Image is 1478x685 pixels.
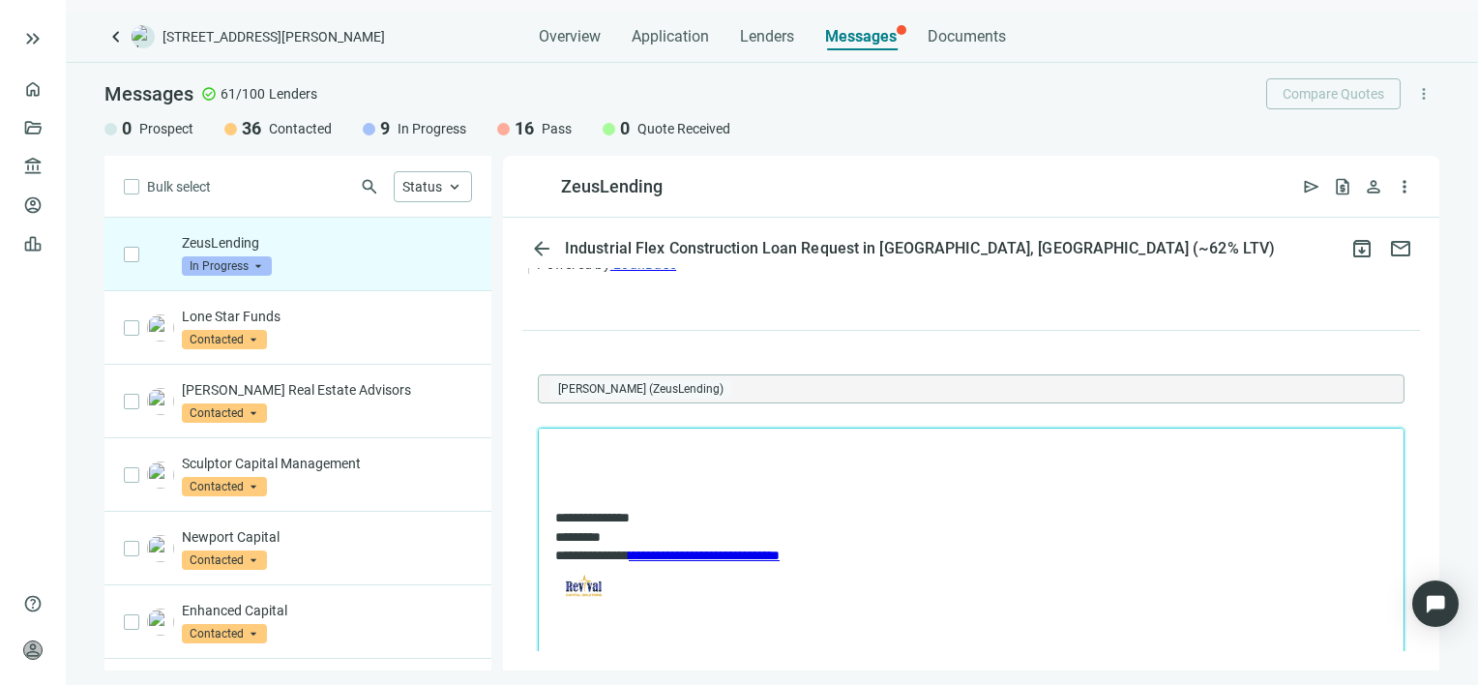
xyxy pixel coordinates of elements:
span: [PERSON_NAME] (ZeusLending) [558,379,724,399]
span: keyboard_arrow_up [446,178,463,195]
button: person [1358,171,1389,202]
img: 86aa2990-6ff6-4c02-aa26-98a0b034fa7c [147,462,174,489]
span: Application [632,27,709,46]
span: Status [402,179,442,194]
span: Overview [539,27,601,46]
img: 83ada376-ae60-487a-9bc2-2887a5114981 [147,609,174,636]
img: 6e41bef5-a3d3-424c-8a33-4c7927f6dd7d [147,314,174,342]
span: account_balance [23,157,37,176]
span: 9 [380,117,390,140]
span: arrow_back [530,237,553,260]
span: Documents [928,27,1006,46]
span: 36 [242,117,261,140]
p: [PERSON_NAME] Real Estate Advisors [182,380,472,400]
span: mail [1389,237,1412,260]
span: Lenders [740,27,794,46]
span: Contacted [182,624,267,643]
button: arrow_back [522,229,561,268]
img: dd6d0a81-cee0-45bd-83d3-d829d45334a8 [147,535,174,562]
p: Sculptor Capital Management [182,454,472,473]
span: Lenders [269,84,317,104]
div: Industrial Flex Construction Loan Request in [GEOGRAPHIC_DATA], [GEOGRAPHIC_DATA] (~62% LTV) [561,239,1279,258]
div: ZeusLending [561,175,663,198]
button: keyboard_double_arrow_right [21,27,44,50]
p: Newport Capital [182,527,472,547]
span: request_quote [1333,177,1352,196]
span: check_circle [201,86,217,102]
span: Contacted [269,119,332,138]
img: 3cca2028-de20-48b0-9a8c-476da54b7dac [147,388,174,415]
button: archive [1343,229,1381,268]
span: Quote Received [637,119,730,138]
span: 16 [515,117,534,140]
span: Contacted [182,330,267,349]
span: person [23,640,43,660]
span: Prospect [139,119,193,138]
span: Messages [104,82,193,105]
p: ZeusLending [182,233,472,253]
div: Open Intercom Messenger [1412,581,1459,627]
span: Pass [542,119,572,138]
span: more_vert [1395,177,1414,196]
span: Bulk select [147,176,211,197]
span: In Progress [398,119,466,138]
img: deal-logo [132,25,155,48]
button: mail [1381,229,1420,268]
span: send [1302,177,1321,196]
p: Lone Star Funds [182,307,472,326]
button: more_vert [1389,171,1420,202]
span: Contacted [182,477,267,496]
span: [STREET_ADDRESS][PERSON_NAME] [163,27,385,46]
span: In Progress [182,256,272,276]
span: 61/100 [221,84,265,104]
span: Messages [825,27,897,45]
button: request_quote [1327,171,1358,202]
button: Compare Quotes [1266,78,1401,109]
a: keyboard_arrow_left [104,25,128,48]
span: Contacted [182,551,267,570]
span: help [23,594,43,613]
span: Marlyna Trower (ZeusLending) [550,379,731,399]
span: 0 [620,117,630,140]
span: Contacted [182,403,267,423]
span: person [1364,177,1383,196]
span: 0 [122,117,132,140]
span: search [360,177,379,196]
span: archive [1350,237,1374,260]
span: more_vert [1415,85,1433,103]
p: Enhanced Capital [182,601,472,620]
button: send [1296,171,1327,202]
button: more_vert [1408,78,1439,109]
